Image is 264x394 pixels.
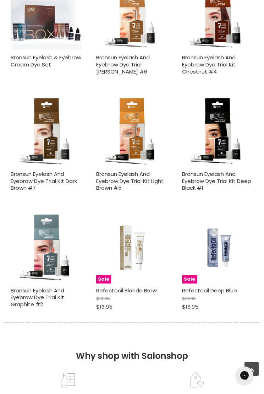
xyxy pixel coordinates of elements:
span: $16.95 [96,303,112,311]
img: Bronsun Eyelash And Eyebrow Dye Trial Kit Graphite #2 [11,212,82,284]
a: Bronsun Eyelash And Eyebrow Dye Trial Kit Chestnut #4 [182,54,236,75]
h2: Why shop with Salonshop [4,323,260,372]
img: Bronsun Eyelash And Eyebrow Dye Trial Kit Dark Brown #7 [11,96,82,167]
span: $19.95 [182,296,196,302]
a: Refectocil Deep BlueSale [182,212,253,284]
a: Bronsun Eyelash And Eyebrow Dye Trial Kit Light Brown #5 [96,171,164,192]
a: Bronsun Eyelash And Eyebrow Dye Trial [PERSON_NAME] #6 [96,54,150,75]
span: Sale [182,276,197,284]
img: Refectocil Deep Blue [194,212,241,284]
a: Bronsun Eyelash And Eyebrow Dye Trial Kit Dark Brown #7 [11,171,77,192]
a: Refectocil Blonde BrowSale [96,212,167,284]
span: $19.95 [96,296,110,302]
span: Back to top [244,362,259,380]
img: Bronsun Eyelash And Eyebrow Dye Trial Kit Light Brown #5 [96,96,167,167]
span: $16.95 [182,303,198,311]
a: Refectocil Blonde Brow [96,287,157,295]
a: Refectocil Deep Blue [182,287,237,295]
img: Refectocil Blonde Brow [108,212,156,284]
a: Back to top [244,362,259,376]
a: Bronsun Eyelash & Eyebrow Cream Dye Set [11,54,81,69]
span: Sale [96,276,111,284]
iframe: Gorgias live chat messenger [232,364,257,387]
a: Bronsun Eyelash And Eyebrow Dye Trial Kit Graphite #2 [11,287,64,308]
img: Bronsun Eyelash And Eyebrow Dye Trial Kit Deep Black #1 [182,96,253,167]
a: Bronsun Eyelash And Eyebrow Dye Trial Kit Deep Black #1 [182,171,251,192]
